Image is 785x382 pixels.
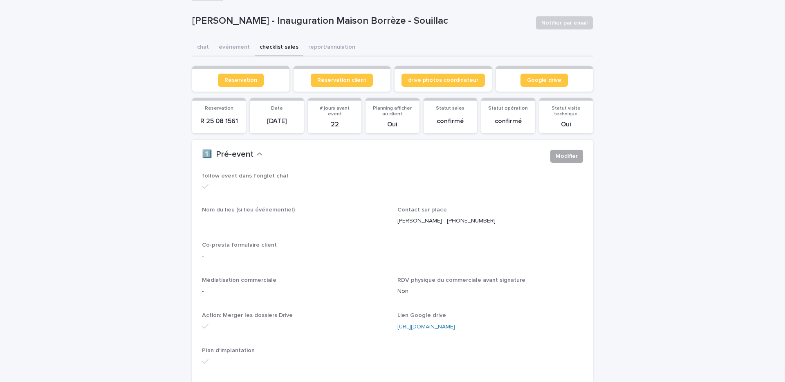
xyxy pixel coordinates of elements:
span: Co-presta formulaire client [202,242,277,248]
p: - [202,252,583,261]
p: [PERSON_NAME] - Inauguration Maison Borrèze - Souillac [192,15,529,27]
button: événement [214,39,255,56]
span: Statut sales [436,106,464,111]
span: Médiatisation commerciale [202,277,276,283]
span: Statut visite technique [552,106,581,117]
span: Date [271,106,283,111]
p: Oui [544,121,588,128]
a: [URL][DOMAIN_NAME] [397,324,455,330]
span: Reservation [205,106,233,111]
p: confirmé [428,117,472,125]
span: Nom du lieu (si lieu événementiel) [202,207,295,213]
span: follow event dans l'onglet chat [202,173,289,179]
span: Statut opération [488,106,528,111]
span: Contact sur place [397,207,447,213]
button: checklist sales [255,39,303,56]
a: Réservation client [311,74,373,87]
button: report/annulation [303,39,360,56]
p: - [202,217,388,225]
p: [PERSON_NAME] - [PHONE_NUMBER] [397,217,583,225]
span: RDV physique du commerciale avant signature [397,277,525,283]
span: drive photos coordinateur [408,77,478,83]
span: Planning afficher au client [373,106,412,117]
span: # jours avant event [320,106,350,117]
p: [DATE] [255,117,298,125]
button: 1️⃣ Pré-event [202,150,262,160]
span: Action: Merger les dossiers Drive [202,312,293,318]
p: Oui [370,121,414,128]
p: confirmé [486,117,530,125]
span: Notifier par email [541,19,588,27]
p: R 25 08 1561 [197,117,241,125]
p: - [202,287,388,296]
span: Réservation [224,77,257,83]
a: drive photos coordinateur [401,74,485,87]
button: Modifier [550,150,583,163]
p: Non [397,287,583,296]
span: Plan d'implantation [202,348,255,353]
a: Google drive [520,74,568,87]
span: Modifier [556,152,578,160]
a: Réservation [218,74,264,87]
button: Notifier par email [536,16,593,29]
span: Réservation client [317,77,366,83]
button: chat [192,39,214,56]
h2: 1️⃣ Pré-event [202,150,253,160]
p: 22 [313,121,357,128]
span: Lien Google drive [397,312,446,318]
span: Google drive [527,77,561,83]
